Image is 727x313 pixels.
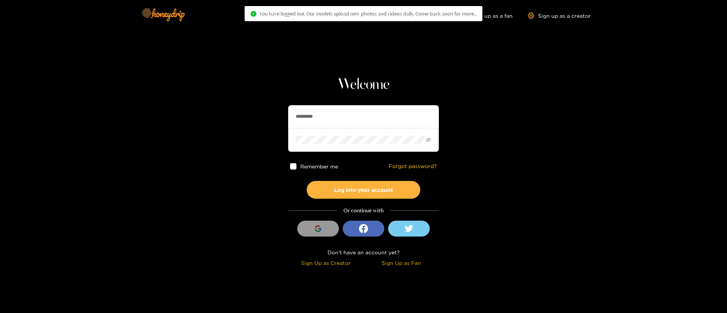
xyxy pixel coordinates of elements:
div: Sign Up as Creator [290,258,362,267]
button: Log into your account [307,181,420,199]
a: Sign up as a fan [461,12,513,19]
div: Don't have an account yet? [288,248,439,257]
a: Sign up as a creator [528,12,591,19]
span: You have logged out. Our models upload new photos and videos daily. Come back soon for more.. [259,11,476,17]
span: check-circle [251,11,256,17]
span: Remember me [300,164,338,169]
div: Or continue with [288,206,439,215]
a: Forgot password? [389,163,437,170]
div: Sign Up as Fan [365,258,437,267]
h1: Welcome [288,76,439,94]
span: eye-invisible [426,137,431,142]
